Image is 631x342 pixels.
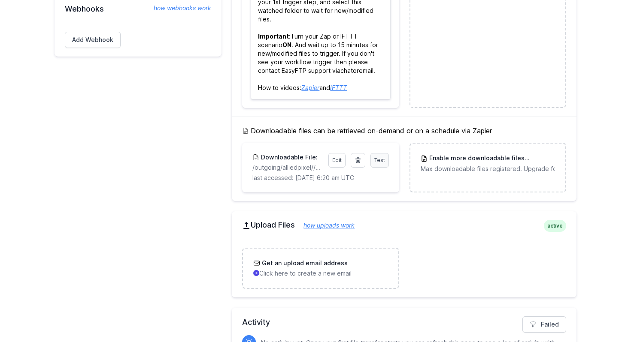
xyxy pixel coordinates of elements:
[428,154,555,163] h3: Enable more downloadable files
[252,163,323,172] p: /outgoing/alliedpixel//aquinas_20250905.csv
[410,144,565,183] a: Enable more downloadable filesUpgrade Max downloadable files registered. Upgrade for more.
[259,153,318,162] h3: Downloadable File:
[65,32,121,48] a: Add Webhook
[328,153,346,168] a: Edit
[242,316,566,328] h2: Activity
[145,4,211,12] a: how webhooks work
[260,259,348,267] h3: Get an upload email address
[421,165,555,173] p: Max downloadable files registered. Upgrade for more.
[525,154,555,163] span: Upgrade
[340,67,353,74] a: chat
[374,157,385,163] span: Test
[252,174,388,182] p: last accessed: [DATE] 6:20 am UTC
[370,153,389,168] a: Test
[301,84,319,91] a: Zapier
[253,269,388,278] p: Click here to create a new email
[65,4,211,14] h2: Webhooks
[242,126,566,136] h5: Downloadable files can be retrieved on-demand or on a schedule via Zapier
[295,222,355,229] a: how uploads work
[544,220,566,232] span: active
[330,84,347,91] a: IFTTT
[242,220,566,230] h2: Upload Files
[359,67,373,74] a: email
[258,33,291,40] b: Important:
[282,41,291,48] b: ON
[243,249,398,288] a: Get an upload email address Click here to create a new email
[522,316,566,333] a: Failed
